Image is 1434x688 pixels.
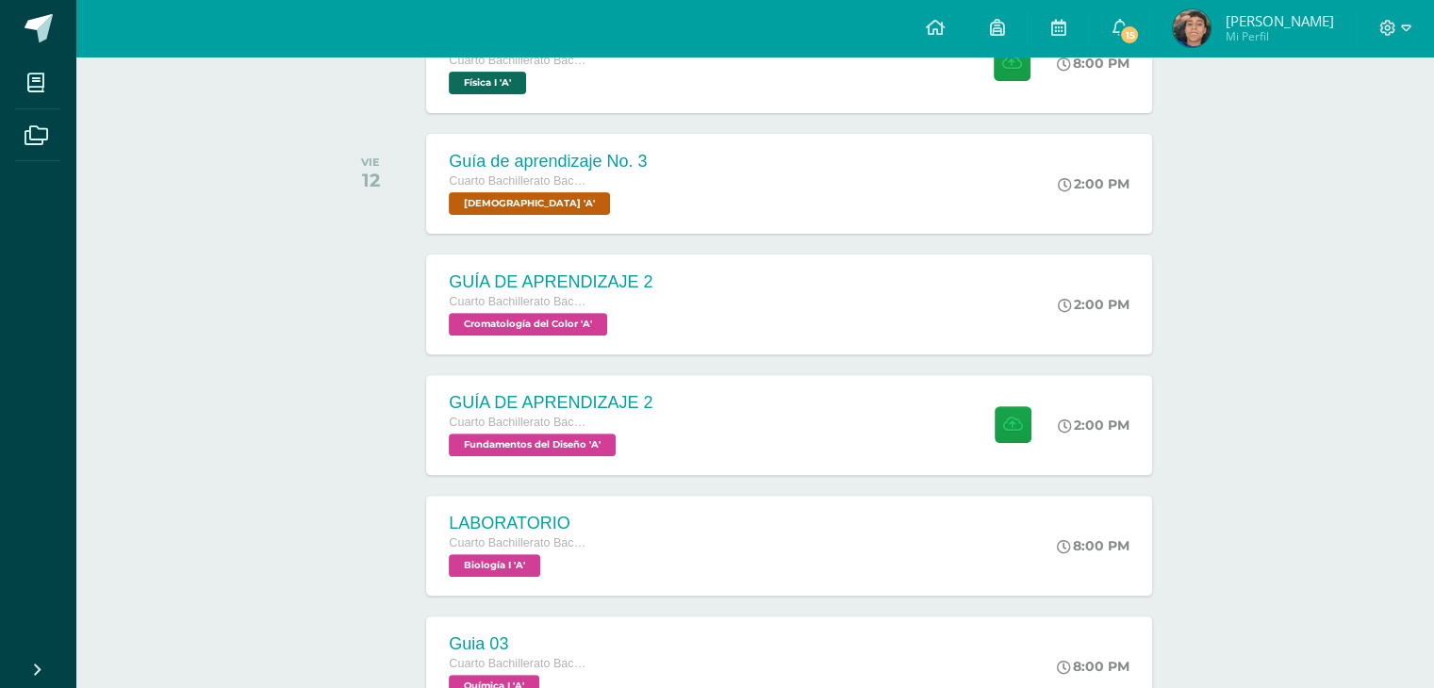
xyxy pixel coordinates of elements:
div: 12 [361,169,380,191]
div: LABORATORIO [449,514,590,533]
span: Cuarto Bachillerato Bachillerato en CCLL con Orientación en Diseño Gráfico [449,536,590,549]
div: 8:00 PM [1057,537,1129,554]
div: 2:00 PM [1058,417,1129,434]
span: Cuarto Bachillerato Bachillerato en CCLL con Orientación en Diseño Gráfico [449,416,590,429]
span: Mi Perfil [1225,28,1333,44]
span: 15 [1119,25,1140,45]
span: Física I 'A' [449,72,526,94]
div: 8:00 PM [1057,55,1129,72]
span: Cuarto Bachillerato Bachillerato en CCLL con Orientación en Diseño Gráfico [449,657,590,670]
div: GUÍA DE APRENDIZAJE 2 [449,272,652,292]
div: 2:00 PM [1058,296,1129,313]
div: 2:00 PM [1058,175,1129,192]
div: VIE [361,156,380,169]
div: Guía de aprendizaje No. 3 [449,152,647,172]
div: Guia 03 [449,634,590,654]
img: 0d74eeb2ba3bef1758afca8a13c7b09a.png [1173,9,1211,47]
span: Cuarto Bachillerato Bachillerato en CCLL con Orientación en Diseño Gráfico [449,174,590,188]
span: [PERSON_NAME] [1225,11,1333,30]
span: Biblia 'A' [449,192,610,215]
span: Biología I 'A' [449,554,540,577]
span: Cuarto Bachillerato Bachillerato en CCLL con Orientación en Diseño Gráfico [449,295,590,308]
span: Cromatología del Color 'A' [449,313,607,336]
span: Fundamentos del Diseño 'A' [449,434,616,456]
div: 8:00 PM [1057,658,1129,675]
div: GUÍA DE APRENDIZAJE 2 [449,393,652,413]
span: Cuarto Bachillerato Bachillerato en CCLL con Orientación en Diseño Gráfico [449,54,590,67]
